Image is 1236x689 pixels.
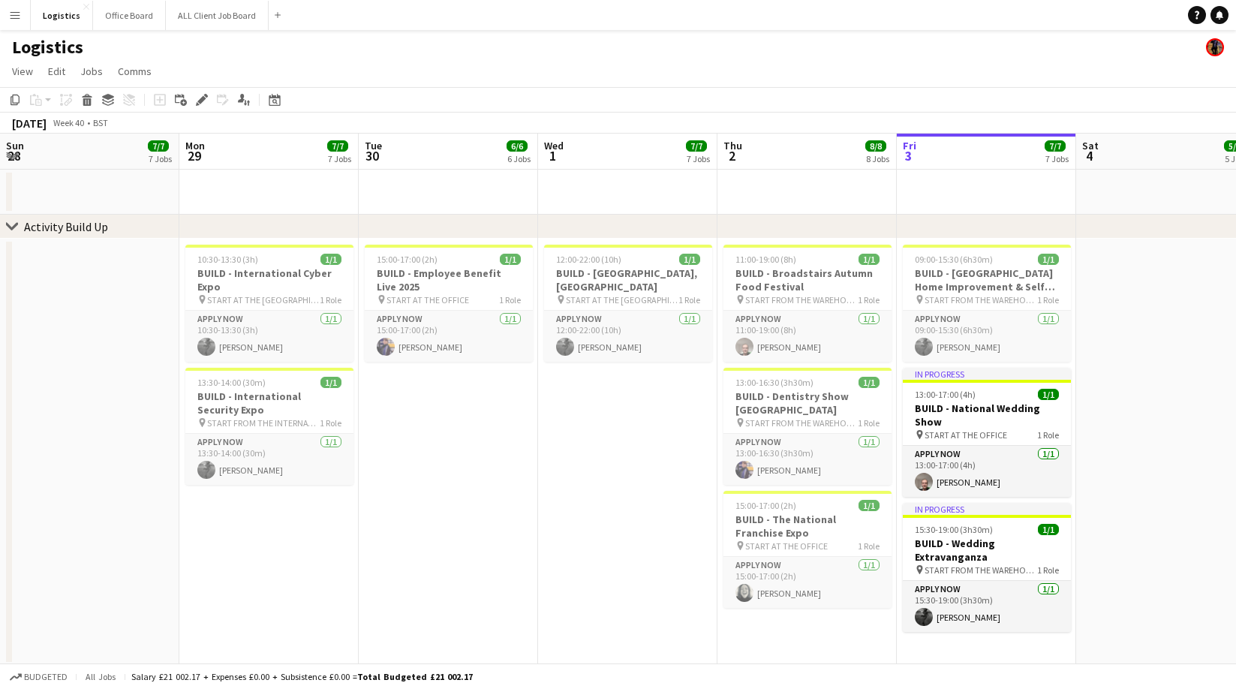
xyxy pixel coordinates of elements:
span: 1/1 [500,254,521,265]
app-card-role: APPLY NOW1/113:00-17:00 (4h)[PERSON_NAME] [903,446,1071,497]
button: Logistics [31,1,93,30]
app-card-role: APPLY NOW1/115:00-17:00 (2h)[PERSON_NAME] [723,557,892,608]
span: Sun [6,139,24,152]
h3: BUILD - Broadstairs Autumn Food Festival [723,266,892,293]
span: 11:00-19:00 (8h) [735,254,796,265]
app-card-role: APPLY NOW1/110:30-13:30 (3h)[PERSON_NAME] [185,311,353,362]
span: Mon [185,139,205,152]
span: START FROM THE WAREHOUSE [745,417,858,429]
h3: BUILD - The National Franchise Expo [723,513,892,540]
button: Office Board [93,1,166,30]
a: View [6,62,39,81]
span: 1 Role [678,294,700,305]
span: 7/7 [1045,140,1066,152]
div: 7 Jobs [687,153,710,164]
span: 12:00-22:00 (10h) [556,254,621,265]
span: Fri [903,139,916,152]
span: 7/7 [686,140,707,152]
app-card-role: APPLY NOW1/111:00-19:00 (8h)[PERSON_NAME] [723,311,892,362]
button: ALL Client Job Board [166,1,269,30]
span: 7/7 [327,140,348,152]
span: 13:00-17:00 (4h) [915,389,976,400]
a: Comms [112,62,158,81]
span: 1/1 [1038,254,1059,265]
span: 2 [721,147,742,164]
span: 29 [183,147,205,164]
span: All jobs [83,671,119,682]
span: 1 Role [1037,429,1059,441]
span: 1 Role [1037,294,1059,305]
span: View [12,65,33,78]
div: In progress [903,368,1071,380]
span: START FROM THE WAREHOUSE [925,564,1037,576]
span: 1 Role [858,294,880,305]
span: 4 [1080,147,1099,164]
app-job-card: In progress13:00-17:00 (4h)1/1BUILD - National Wedding Show START AT THE OFFICE1 RoleAPPLY NOW1/1... [903,368,1071,497]
span: Sat [1082,139,1099,152]
div: In progress [903,503,1071,515]
span: 15:00-17:00 (2h) [377,254,438,265]
span: 3 [901,147,916,164]
app-job-card: 09:00-15:30 (6h30m)1/1BUILD - [GEOGRAPHIC_DATA] Home Improvement & Self Build Show START FROM THE... [903,245,1071,362]
span: Week 40 [50,117,87,128]
div: BST [93,117,108,128]
app-job-card: 15:00-17:00 (2h)1/1BUILD - The National Franchise Expo START AT THE OFFICE1 RoleAPPLY NOW1/115:00... [723,491,892,608]
span: 6/6 [507,140,528,152]
app-job-card: 13:00-16:30 (3h30m)1/1BUILD - Dentistry Show [GEOGRAPHIC_DATA] START FROM THE WAREHOUSE1 RoleAPPL... [723,368,892,485]
span: START FROM THE WAREHOUSE [745,294,858,305]
app-card-role: APPLY NOW1/109:00-15:30 (6h30m)[PERSON_NAME] [903,311,1071,362]
app-card-role: APPLY NOW1/112:00-22:00 (10h)[PERSON_NAME] [544,311,712,362]
span: 7/7 [148,140,169,152]
div: 8 Jobs [866,153,889,164]
span: 1 Role [499,294,521,305]
app-job-card: 15:00-17:00 (2h)1/1BUILD - Employee Benefit Live 2025 START AT THE OFFICE1 RoleAPPLY NOW1/115:00-... [365,245,533,362]
h1: Logistics [12,36,83,59]
app-job-card: 11:00-19:00 (8h)1/1BUILD - Broadstairs Autumn Food Festival START FROM THE WAREHOUSE1 RoleAPPLY N... [723,245,892,362]
app-card-role: APPLY NOW1/113:00-16:30 (3h30m)[PERSON_NAME] [723,434,892,485]
span: 1/1 [1038,524,1059,535]
span: 1 Role [320,417,341,429]
app-job-card: 12:00-22:00 (10h)1/1BUILD - [GEOGRAPHIC_DATA], [GEOGRAPHIC_DATA] START AT THE [GEOGRAPHIC_DATA]1 ... [544,245,712,362]
span: START AT THE [GEOGRAPHIC_DATA] [207,294,320,305]
app-job-card: 10:30-13:30 (3h)1/1BUILD - International Cyber Expo START AT THE [GEOGRAPHIC_DATA]1 RoleAPPLY NOW... [185,245,353,362]
div: Salary £21 002.17 + Expenses £0.00 + Subsistence £0.00 = [131,671,473,682]
span: Tue [365,139,382,152]
h3: BUILD - [GEOGRAPHIC_DATA] Home Improvement & Self Build Show [903,266,1071,293]
span: 09:00-15:30 (6h30m) [915,254,993,265]
span: 1/1 [1038,389,1059,400]
h3: BUILD - International Security Expo [185,390,353,417]
span: 13:00-16:30 (3h30m) [735,377,813,388]
span: 1 Role [858,417,880,429]
span: 13:30-14:00 (30m) [197,377,266,388]
app-job-card: In progress15:30-19:00 (3h30m)1/1BUILD - Wedding Extravanganza START FROM THE WAREHOUSE1 RoleAPPL... [903,503,1071,632]
h3: BUILD - [GEOGRAPHIC_DATA], [GEOGRAPHIC_DATA] [544,266,712,293]
span: Total Budgeted £21 002.17 [357,671,473,682]
span: 1 Role [1037,564,1059,576]
div: Activity Build Up [24,219,108,234]
h3: BUILD - International Cyber Expo [185,266,353,293]
span: 8/8 [865,140,886,152]
span: 30 [362,147,382,164]
span: 1 Role [858,540,880,552]
span: 1 Role [320,294,341,305]
span: START AT THE OFFICE [925,429,1007,441]
h3: BUILD - Wedding Extravanganza [903,537,1071,564]
h3: BUILD - National Wedding Show [903,402,1071,429]
div: [DATE] [12,116,47,131]
span: START AT THE OFFICE [745,540,828,552]
button: Budgeted [8,669,70,685]
span: Edit [48,65,65,78]
span: 1 [542,147,564,164]
app-card-role: APPLY NOW1/115:30-19:00 (3h30m)[PERSON_NAME] [903,581,1071,632]
span: START AT THE [GEOGRAPHIC_DATA] [566,294,678,305]
span: Wed [544,139,564,152]
span: 15:30-19:00 (3h30m) [915,524,993,535]
span: 10:30-13:30 (3h) [197,254,258,265]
